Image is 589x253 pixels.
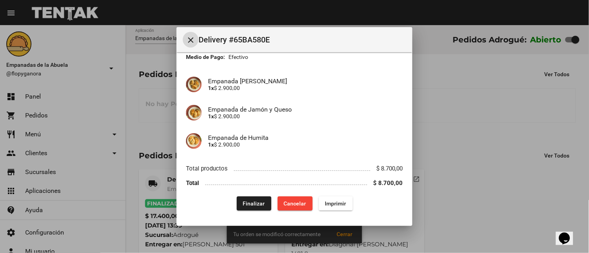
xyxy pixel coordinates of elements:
[186,105,202,121] img: 72c15bfb-ac41-4ae4-a4f2-82349035ab42.jpg
[208,106,403,113] h4: Empanada de Jamón y Queso
[325,200,346,207] span: Imprimir
[208,141,403,148] p: $ 2.900,00
[237,196,271,211] button: Finalizar
[278,196,313,211] button: Cancelar
[199,33,406,46] span: Delivery #65BA580E
[186,176,403,190] li: Total $ 8.700,00
[208,134,403,141] h4: Empanada de Humita
[186,46,217,52] strong: Entregar en:
[186,77,202,92] img: 6d5b0b94-acfa-4638-8137-bd6742e65a02.jpg
[208,113,403,119] p: $ 2.900,00
[228,53,248,61] span: Efectivo
[284,200,306,207] span: Cancelar
[319,196,353,211] button: Imprimir
[186,133,202,149] img: 75ad1656-f1a0-4b68-b603-a72d084c9c4d.jpg
[186,35,195,45] mat-icon: Cerrar
[208,77,403,85] h4: Empanada [PERSON_NAME]
[183,32,199,48] button: Cerrar
[243,200,265,207] span: Finalizar
[208,113,214,119] b: 1x
[208,85,214,91] b: 1x
[186,161,403,176] li: Total productos $ 8.700,00
[556,222,581,245] iframe: chat widget
[208,85,403,91] p: $ 2.900,00
[208,141,214,148] b: 1x
[186,53,225,61] strong: Medio de Pago:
